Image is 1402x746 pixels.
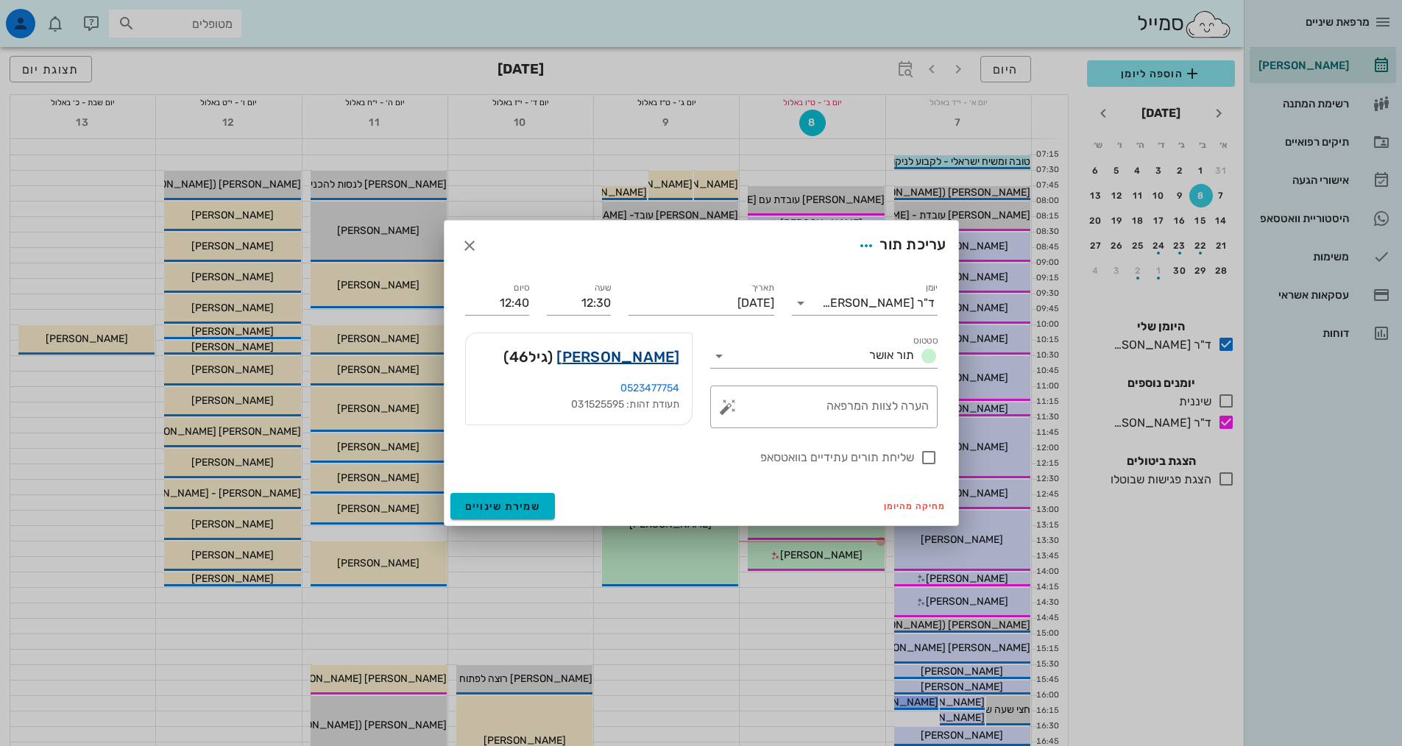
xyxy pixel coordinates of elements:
div: יומןד"ר [PERSON_NAME] [792,291,938,315]
label: סיום [514,283,529,294]
div: עריכת תור [853,232,946,259]
span: (גיל ) [503,345,553,369]
button: מחיקה מהיומן [878,496,952,516]
span: שמירת שינויים [465,500,541,513]
button: שמירת שינויים [450,493,556,519]
label: שליחת תורים עתידיים בוואטסאפ [465,450,914,465]
div: סטטוסתור אושר [710,344,938,368]
div: ד"ר [PERSON_NAME] [822,296,935,310]
span: 46 [509,348,529,366]
label: שעה [594,283,611,294]
span: תור אושר [869,348,914,362]
a: [PERSON_NAME] [556,345,679,369]
a: 0523477754 [620,382,680,394]
div: תעודת זהות: 031525595 [478,397,680,413]
label: יומן [925,283,938,294]
label: תאריך [751,283,774,294]
span: מחיקה מהיומן [884,501,946,511]
label: סטטוס [913,335,938,347]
